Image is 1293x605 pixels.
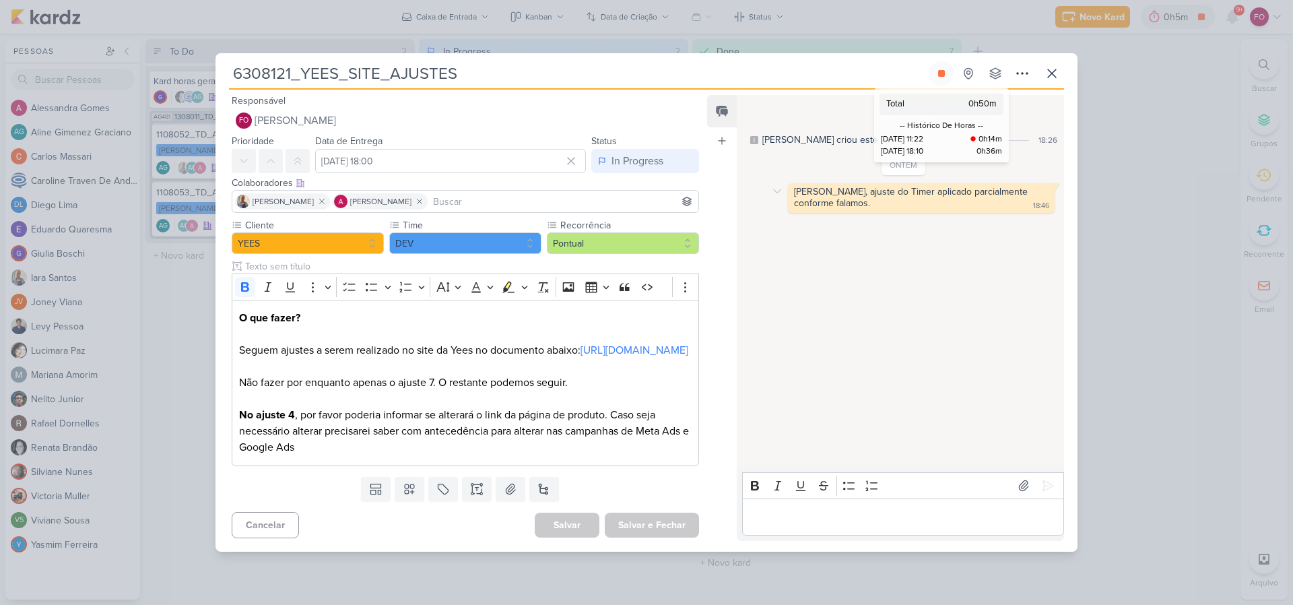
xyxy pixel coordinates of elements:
[232,95,286,106] label: Responsável
[239,408,295,422] strong: No ajuste 4
[591,149,699,173] button: In Progress
[794,186,1030,209] div: [PERSON_NAME], ajuste do Timer aplicado parcialmente conforme falamos.
[350,195,411,208] span: [PERSON_NAME]
[242,259,699,274] input: Texto sem título
[976,145,1002,157] div: 0h36m
[742,499,1064,536] div: Editor editing area: main
[886,98,968,111] div: Total
[239,310,692,455] p: Seguem ajustes a serem realizado no site da Yees no documento abaixo: Não fazer por enquanto apen...
[591,135,617,147] label: Status
[315,149,586,173] input: Select a date
[581,344,688,357] a: [URL][DOMAIN_NAME]
[936,68,947,79] div: Parar relógio
[253,195,314,208] span: [PERSON_NAME]
[968,98,997,111] div: 0h50m
[762,133,899,147] div: [PERSON_NAME] criou este kard
[547,232,699,254] button: Pontual
[229,61,927,86] input: Kard Sem Título
[232,135,274,147] label: Prioridade
[970,136,976,141] img: tracking
[232,300,699,466] div: Editor editing area: main
[232,512,299,538] button: Cancelar
[430,193,696,210] input: Buscar
[881,145,974,157] div: [DATE] 18:10
[232,232,384,254] button: YEES
[315,135,383,147] label: Data de Entrega
[244,218,384,232] label: Cliente
[559,218,699,232] label: Recorrência
[1038,134,1057,146] div: 18:26
[236,195,250,208] img: Iara Santos
[239,117,248,125] p: FO
[236,113,252,129] div: Fabio Oliveira
[401,218,541,232] label: Time
[877,118,1006,133] div: -- Histórico De Horas --
[979,133,1002,145] div: 0h14m
[232,176,699,190] div: Colaboradores
[389,232,541,254] button: DEV
[881,133,968,145] div: [DATE] 11:22
[742,472,1064,499] div: Editor toolbar
[334,195,347,208] img: Alessandra Gomes
[232,274,699,300] div: Editor toolbar
[232,108,699,133] button: FO [PERSON_NAME]
[239,311,300,325] strong: O que fazer?
[611,153,663,169] div: In Progress
[255,113,336,129] span: [PERSON_NAME]
[1033,201,1049,212] div: 18:46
